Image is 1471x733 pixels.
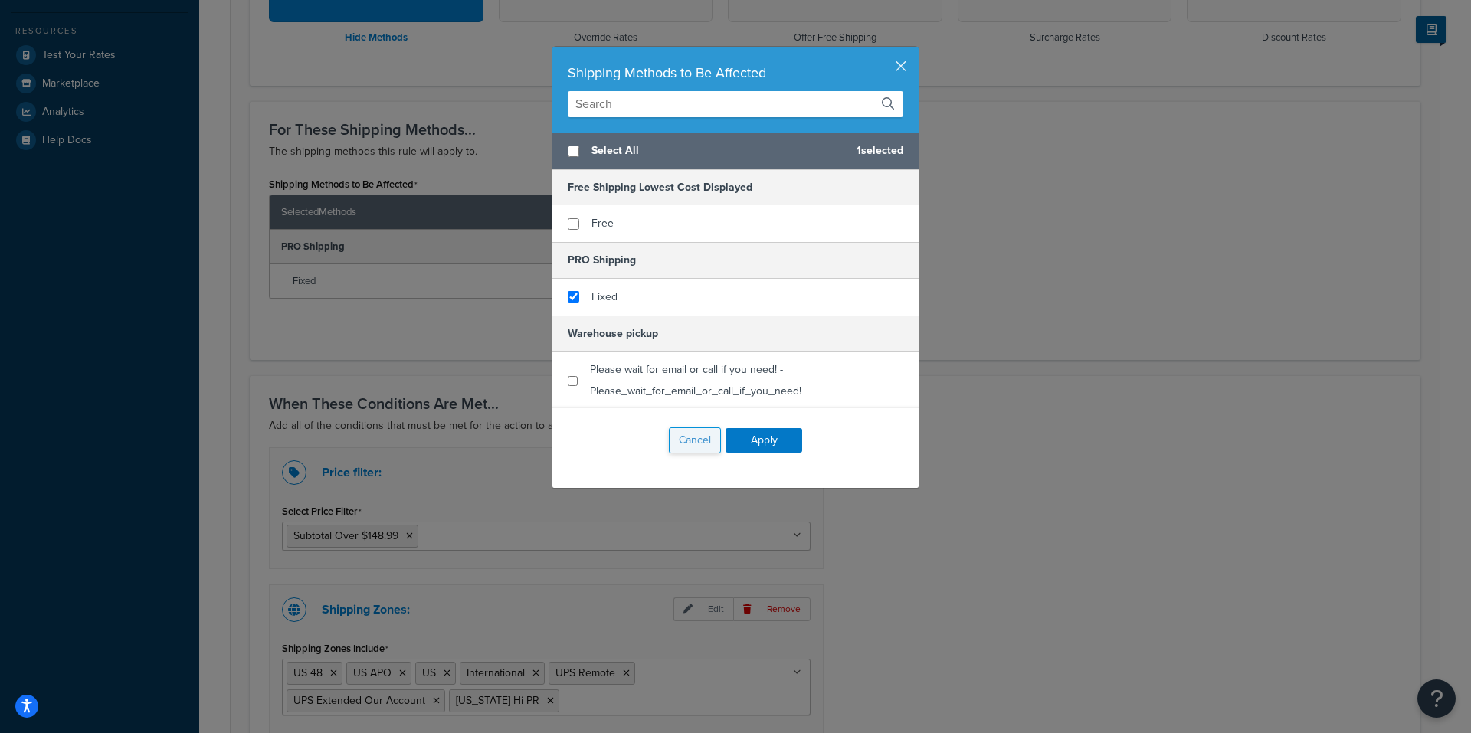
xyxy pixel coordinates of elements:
span: Fixed [591,289,618,305]
span: Free [591,215,614,231]
input: Search [568,91,903,117]
h5: Warehouse pickup [552,316,919,352]
button: Cancel [669,427,721,453]
span: Please wait for email or call if you need! - Please_wait_for_email_or_call_if_you_need! [590,362,801,399]
div: 1 selected [552,133,919,170]
span: Select All [591,140,844,162]
h5: PRO Shipping [552,242,919,278]
h5: Free Shipping Lowest Cost Displayed [552,170,919,205]
button: Apply [726,428,802,453]
div: Shipping Methods to Be Affected [568,62,903,83]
